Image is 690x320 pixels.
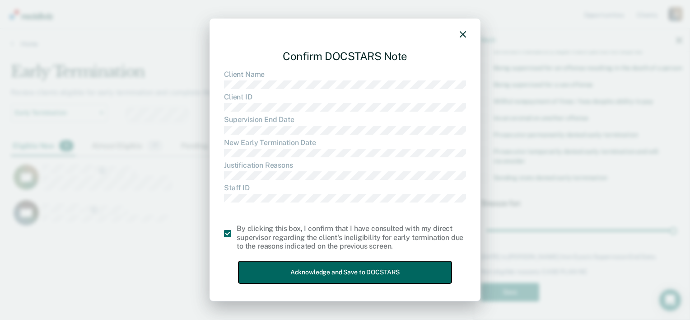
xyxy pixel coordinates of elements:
dt: Client ID [224,93,466,101]
div: By clicking this box, I confirm that I have consulted with my direct supervisor regarding the cli... [237,225,466,251]
dt: Supervision End Date [224,115,466,124]
dt: Client Name [224,70,466,79]
dt: Staff ID [224,184,466,192]
dt: New Early Termination Date [224,138,466,147]
div: Confirm DOCSTARS Note [224,42,466,70]
button: Acknowledge and Save to DOCSTARS [238,261,452,283]
dt: Justification Reasons [224,161,466,169]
